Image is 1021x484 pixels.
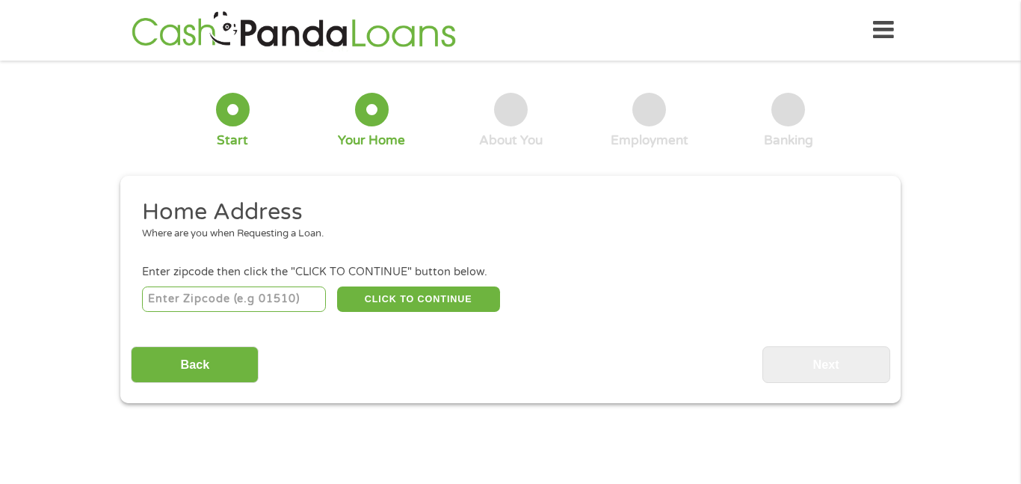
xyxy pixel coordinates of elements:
[479,132,543,149] div: About You
[611,132,688,149] div: Employment
[131,346,259,383] input: Back
[127,9,460,52] img: GetLoanNow Logo
[337,287,500,312] button: CLICK TO CONTINUE
[142,227,869,242] div: Where are you when Requesting a Loan.
[338,132,405,149] div: Your Home
[142,264,879,281] div: Enter zipcode then click the "CLICK TO CONTINUE" button below.
[142,197,869,227] h2: Home Address
[217,132,248,149] div: Start
[142,287,327,312] input: Enter Zipcode (e.g 01510)
[762,346,890,383] input: Next
[764,132,813,149] div: Banking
